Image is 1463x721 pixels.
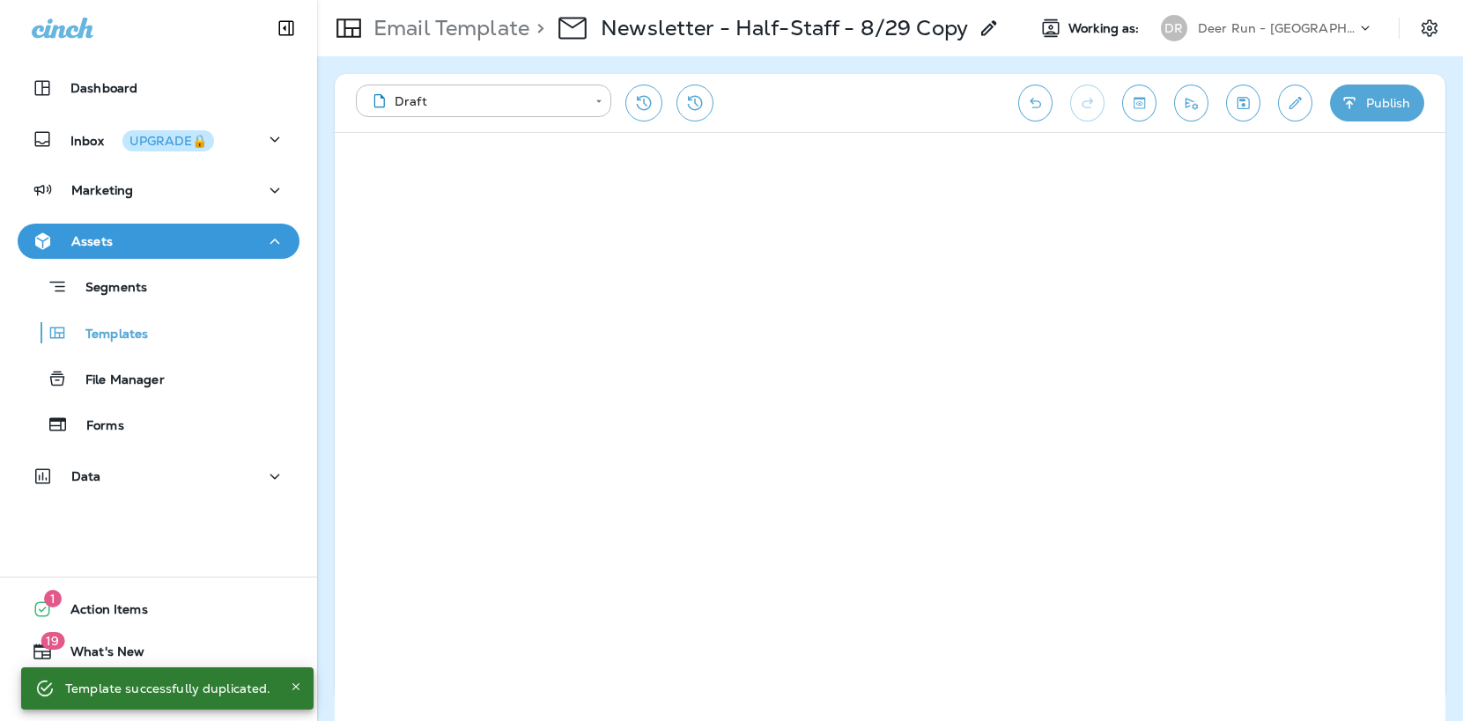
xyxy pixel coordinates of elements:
[1198,21,1356,35] p: Deer Run - [GEOGRAPHIC_DATA]
[68,372,165,389] p: File Manager
[1278,85,1312,121] button: Edit details
[71,234,113,248] p: Assets
[71,183,133,197] p: Marketing
[18,459,299,494] button: Data
[18,173,299,208] button: Marketing
[1018,85,1053,121] button: Undo
[285,676,307,697] button: Close
[122,130,214,151] button: UPGRADE🔒
[69,418,124,435] p: Forms
[18,634,299,669] button: 19What's New
[1161,15,1187,41] div: DR
[18,676,299,711] button: Support
[676,85,713,121] button: View Changelog
[18,268,299,305] button: Segments
[1330,85,1424,121] button: Publish
[366,15,529,41] p: Email Template
[70,81,137,95] p: Dashboard
[18,314,299,351] button: Templates
[18,121,299,157] button: InboxUPGRADE🔒
[18,360,299,397] button: File Manager
[1226,85,1260,121] button: Save
[18,70,299,106] button: Dashboard
[368,92,583,110] div: Draft
[262,11,311,46] button: Collapse Sidebar
[71,469,101,483] p: Data
[65,673,271,704] div: Template successfully duplicated.
[529,15,544,41] p: >
[1122,85,1156,121] button: Toggle preview
[68,280,147,298] p: Segments
[18,224,299,259] button: Assets
[625,85,662,121] button: Restore from previous version
[1414,12,1445,44] button: Settings
[1174,85,1208,121] button: Send test email
[68,327,148,343] p: Templates
[18,592,299,627] button: 1Action Items
[41,632,64,650] span: 19
[18,406,299,443] button: Forms
[53,644,144,666] span: What's New
[601,15,968,41] p: Newsletter - Half-Staff - 8/29 Copy
[129,135,207,147] div: UPGRADE🔒
[1068,21,1143,36] span: Working as:
[70,130,214,149] p: Inbox
[44,590,62,607] span: 1
[53,602,148,623] span: Action Items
